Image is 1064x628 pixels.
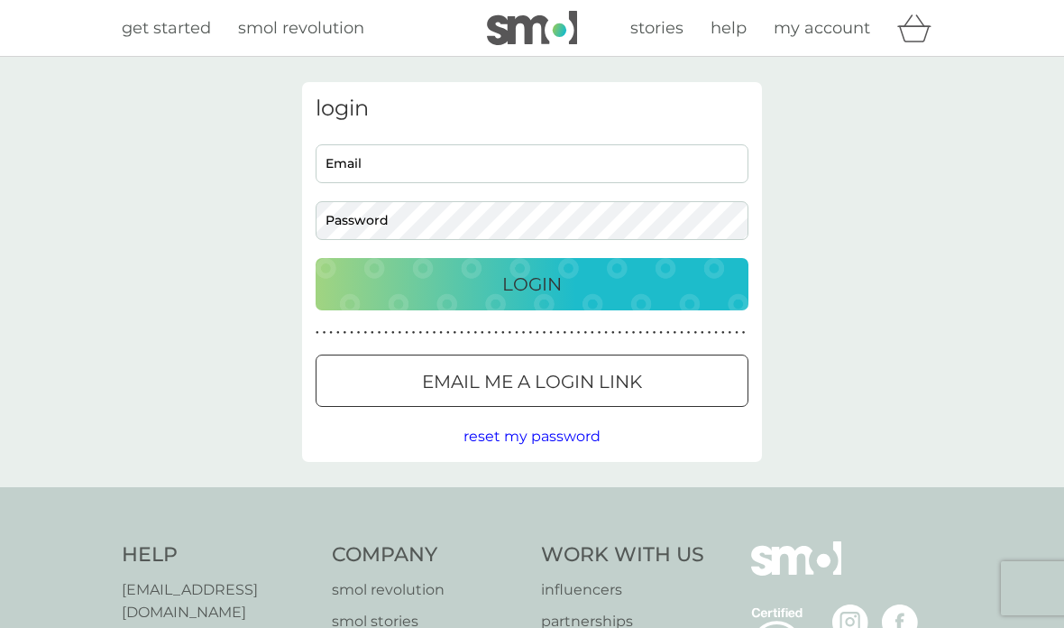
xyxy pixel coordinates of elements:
p: ● [412,328,416,337]
p: ● [666,328,670,337]
button: reset my password [463,425,601,448]
p: ● [336,328,340,337]
p: ● [439,328,443,337]
p: ● [591,328,594,337]
p: ● [646,328,649,337]
p: ● [577,328,581,337]
span: my account [774,18,870,38]
p: ● [467,328,471,337]
span: reset my password [463,428,601,445]
img: smol [751,541,841,603]
h4: Help [122,541,314,569]
p: ● [329,328,333,337]
span: stories [630,18,683,38]
p: ● [494,328,498,337]
p: ● [488,328,491,337]
p: ● [316,328,319,337]
span: get started [122,18,211,38]
p: ● [632,328,636,337]
p: ● [583,328,587,337]
h4: Work With Us [541,541,704,569]
a: smol revolution [238,15,364,42]
p: ● [693,328,697,337]
p: ● [323,328,326,337]
a: smol revolution [332,578,524,602]
p: ● [625,328,628,337]
p: ● [659,328,663,337]
p: ● [433,328,436,337]
p: ● [350,328,353,337]
p: ● [729,328,732,337]
h3: login [316,96,748,122]
p: ● [721,328,725,337]
p: ● [543,328,546,337]
p: ● [714,328,718,337]
p: ● [481,328,484,337]
p: Email me a login link [422,367,642,396]
p: ● [598,328,601,337]
p: ● [357,328,361,337]
p: ● [384,328,388,337]
a: [EMAIL_ADDRESS][DOMAIN_NAME] [122,578,314,624]
p: Login [502,270,562,299]
p: ● [674,328,677,337]
h4: Company [332,541,524,569]
p: ● [515,328,518,337]
p: ● [528,328,532,337]
p: ● [687,328,691,337]
p: ● [509,328,512,337]
p: ● [378,328,381,337]
p: ● [522,328,526,337]
span: smol revolution [238,18,364,38]
p: ● [426,328,429,337]
img: smol [487,11,577,45]
p: ● [604,328,608,337]
p: ● [611,328,615,337]
button: Email me a login link [316,355,748,407]
p: ● [556,328,560,337]
p: ● [344,328,347,337]
p: ● [405,328,408,337]
a: influencers [541,578,704,602]
p: ● [363,328,367,337]
p: ● [446,328,450,337]
p: ● [399,328,402,337]
p: ● [680,328,683,337]
p: ● [418,328,422,337]
button: Login [316,258,748,310]
p: ● [391,328,395,337]
a: get started [122,15,211,42]
p: ● [460,328,463,337]
p: ● [638,328,642,337]
p: ● [549,328,553,337]
p: ● [454,328,457,337]
a: help [711,15,747,42]
p: ● [570,328,573,337]
a: my account [774,15,870,42]
p: ● [473,328,477,337]
p: ● [653,328,656,337]
p: ● [708,328,711,337]
p: ● [564,328,567,337]
p: ● [735,328,738,337]
p: ● [501,328,505,337]
a: stories [630,15,683,42]
span: help [711,18,747,38]
div: basket [897,10,942,46]
p: ● [701,328,704,337]
p: ● [536,328,539,337]
p: ● [742,328,746,337]
p: ● [619,328,622,337]
p: ● [371,328,374,337]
